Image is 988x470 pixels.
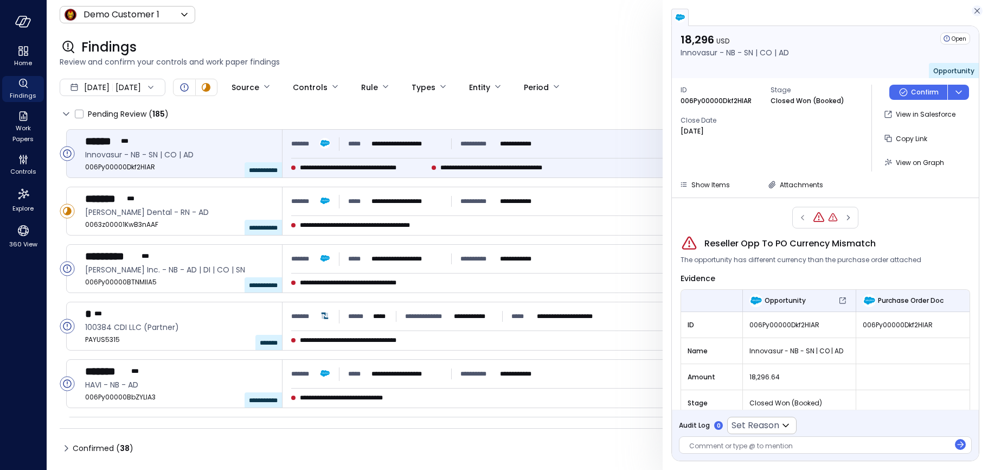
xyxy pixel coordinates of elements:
[64,8,77,21] img: Icon
[60,261,75,276] div: Open
[771,96,844,106] p: Closed Won (Booked)
[881,129,932,148] button: Copy Link
[2,185,44,215] div: Explore
[780,180,823,189] span: Attachments
[524,78,549,97] div: Period
[881,105,960,124] button: View in Salesforce
[412,78,435,97] div: Types
[749,320,849,331] span: 006Py00000Dkf2HIAR
[896,109,955,120] p: View in Salesforce
[81,39,137,56] span: Findings
[675,178,734,191] button: Show Items
[7,123,40,144] span: Work Papers
[14,58,32,68] span: Home
[85,379,273,391] span: HAVI - NB - AD
[10,166,36,177] span: Controls
[881,153,948,172] button: View on Graph
[149,108,169,120] div: ( )
[878,295,944,306] span: Purchase Order Doc
[688,372,736,383] span: Amount
[152,109,165,119] span: 185
[691,180,730,189] span: Show Items
[889,85,969,100] div: Button group with a nested menu
[88,105,169,123] span: Pending Review
[749,372,849,383] span: 18,296.64
[947,85,969,100] button: dropdown-icon-button
[863,294,876,307] img: Purchase Order Doc
[85,162,273,173] span: 006Py00000Dkf2HIAR
[84,8,159,21] p: Demo Customer 1
[765,295,806,306] span: Opportunity
[889,85,947,100] button: Confirm
[896,134,927,143] span: Copy Link
[232,78,259,97] div: Source
[361,78,378,97] div: Rule
[749,294,762,307] img: Opportunity
[2,43,44,69] div: Home
[116,442,133,454] div: ( )
[84,81,110,93] span: [DATE]
[749,346,849,357] span: Innovasur - NB - SN | CO | AD
[771,85,852,96] span: Stage
[2,221,44,251] div: 360 View
[85,334,273,345] span: PAYUS5315
[732,419,779,432] p: Set Reason
[293,78,328,97] div: Controls
[911,87,939,98] p: Confirm
[12,203,34,214] span: Explore
[681,273,715,284] span: Evidence
[85,392,273,403] span: 006Py00000BbZYLIA3
[688,320,736,331] span: ID
[896,158,944,167] span: View on Graph
[704,237,876,250] span: Reseller Opp To PO Currency Mismatch
[2,76,44,102] div: Findings
[681,47,789,59] p: Innovasur - NB - SN | CO | AD
[10,90,36,101] span: Findings
[681,115,762,126] span: Close Date
[681,33,789,47] p: 18,296
[812,211,825,224] div: Reseller Opp To PO Currency Mismatch
[85,206,273,218] span: Glidewell Dental - RN - AD
[749,398,849,409] span: Closed Won (Booked)
[863,320,963,331] span: 006Py00000Dkf2HIAR
[933,66,974,75] span: Opportunity
[940,33,970,45] div: Open
[469,78,490,97] div: Entity
[675,12,685,23] img: salesforce
[85,149,273,161] span: Innovasur - NB - SN | CO | AD
[85,321,273,333] span: 100384 CDI LLC (Partner)
[764,178,827,191] button: Attachments
[827,212,838,223] div: Reseller Opp To PO Start Date Mismatch
[681,96,752,106] p: 006Py00000Dkf2HIAR
[60,319,75,334] div: Open
[60,56,975,68] span: Review and confirm your controls and work paper findings
[717,422,721,430] p: 0
[679,420,710,431] span: Audit Log
[60,146,75,161] div: Open
[681,85,762,96] span: ID
[120,443,130,454] span: 38
[60,376,75,391] div: Open
[688,346,736,357] span: Name
[85,264,273,276] span: Cargill Inc. - NB - AD | DI | CO | SN
[681,126,704,137] p: [DATE]
[178,81,191,94] div: Open
[2,109,44,145] div: Work Papers
[9,239,37,250] span: 360 View
[716,36,729,46] span: USD
[688,398,736,409] span: Stage
[60,204,75,219] div: In Progress
[200,81,213,94] div: In Progress
[2,152,44,178] div: Controls
[85,277,273,288] span: 006Py00000BTNMIIA5
[681,255,921,265] span: The opportunity has different currency than the purchase order attached
[85,219,273,230] span: 0063z00001KwB3nAAF
[73,440,133,457] span: Confirmed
